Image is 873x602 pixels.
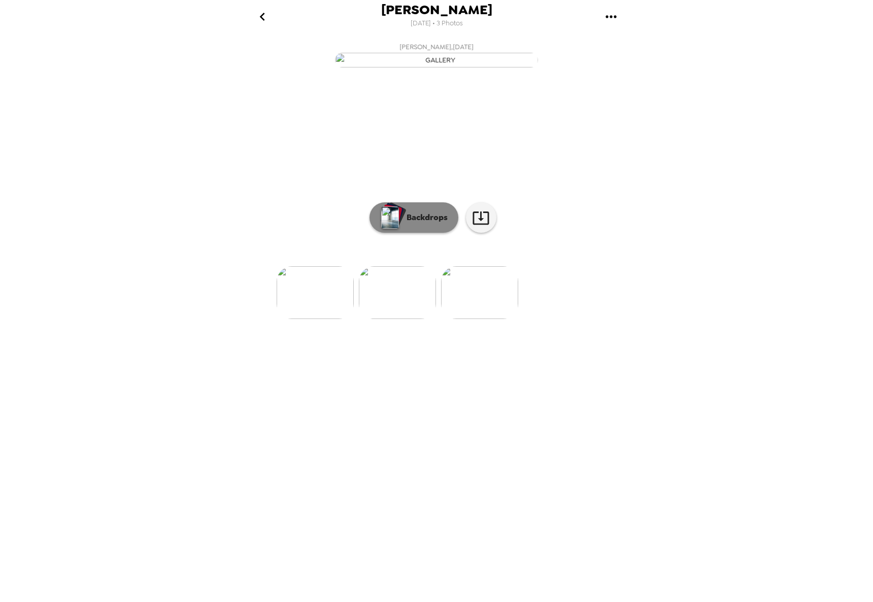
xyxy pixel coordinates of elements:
[233,38,640,70] button: [PERSON_NAME],[DATE]
[277,266,354,319] img: gallery
[381,3,492,17] span: [PERSON_NAME]
[401,211,448,224] p: Backdrops
[335,53,538,67] img: gallery
[399,41,474,53] span: [PERSON_NAME] , [DATE]
[370,202,458,233] button: Backdrops
[411,17,463,30] span: [DATE] • 3 Photos
[441,266,518,319] img: gallery
[359,266,436,319] img: gallery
